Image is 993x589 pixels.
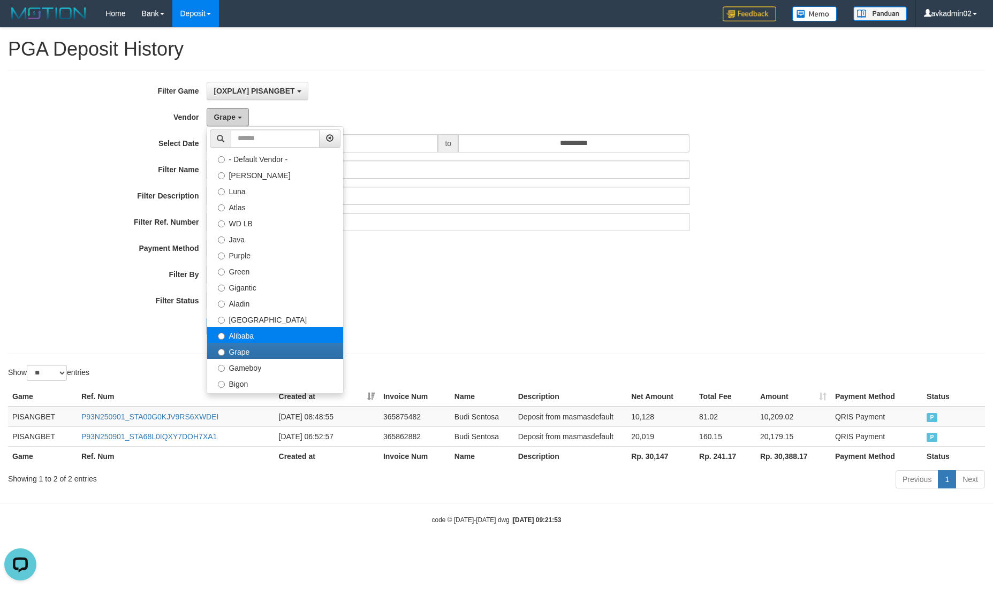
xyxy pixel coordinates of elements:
[379,407,450,427] td: 365875482
[379,387,450,407] th: Invoice Num
[207,150,343,166] label: - Default Vendor -
[77,446,275,466] th: Ref. Num
[450,446,514,466] th: Name
[218,317,225,324] input: [GEOGRAPHIC_DATA]
[8,365,89,381] label: Show entries
[922,387,985,407] th: Status
[207,182,343,198] label: Luna
[214,87,294,95] span: [OXPLAY] PISANGBET
[756,407,831,427] td: 10,209.02
[81,412,219,421] a: P93N250901_STA00G0KJV9RS6XWDEI
[214,113,235,121] span: Grape
[218,349,225,356] input: Grape
[218,269,225,276] input: Green
[8,387,77,407] th: Game
[922,446,985,466] th: Status
[896,470,938,488] a: Previous
[379,426,450,446] td: 365862882
[627,387,695,407] th: Net Amount
[831,446,922,466] th: Payment Method
[853,6,907,21] img: panduan.png
[514,426,627,446] td: Deposit from masmasdefault
[4,4,36,36] button: Open LiveChat chat widget
[81,432,217,441] a: P93N250901_STA68L0IQXY7DOH7XA1
[438,134,458,152] span: to
[207,375,343,391] label: Bigon
[207,279,343,295] label: Gigantic
[207,311,343,327] label: [GEOGRAPHIC_DATA]
[627,426,695,446] td: 20,019
[627,446,695,466] th: Rp. 30,147
[831,387,922,407] th: Payment Method
[207,263,343,279] label: Green
[207,231,343,247] label: Java
[218,156,225,163] input: - Default Vendor -
[695,387,756,407] th: Total Fee
[218,333,225,340] input: Alibaba
[275,446,379,466] th: Created at
[514,387,627,407] th: Description
[8,407,77,427] td: PISANGBET
[723,6,776,21] img: Feedback.jpg
[218,236,225,243] input: Java
[514,407,627,427] td: Deposit from masmasdefault
[695,446,756,466] th: Rp. 241.17
[207,391,343,407] label: Allstar
[927,433,937,442] span: PAID
[207,295,343,311] label: Aladin
[450,407,514,427] td: Budi Sentosa
[207,247,343,263] label: Purple
[207,166,343,182] label: [PERSON_NAME]
[956,470,985,488] a: Next
[275,426,379,446] td: [DATE] 06:52:57
[207,327,343,343] label: Alibaba
[695,407,756,427] td: 81.02
[218,204,225,211] input: Atlas
[8,39,985,60] h1: PGA Deposit History
[207,198,343,215] label: Atlas
[275,407,379,427] td: [DATE] 08:48:55
[218,365,225,372] input: Gameboy
[831,407,922,427] td: QRIS Payment
[792,6,837,21] img: Button%20Memo.svg
[379,446,450,466] th: Invoice Num
[8,5,89,21] img: MOTION_logo.png
[756,387,831,407] th: Amount: activate to sort column ascending
[450,426,514,446] td: Budi Sentosa
[207,108,248,126] button: Grape
[218,301,225,308] input: Aladin
[756,426,831,446] td: 20,179.15
[218,172,225,179] input: [PERSON_NAME]
[218,220,225,227] input: WD LB
[514,446,627,466] th: Description
[207,359,343,375] label: Gameboy
[695,426,756,446] td: 160.15
[218,381,225,388] input: Bigon
[8,469,406,484] div: Showing 1 to 2 of 2 entries
[218,188,225,195] input: Luna
[77,387,275,407] th: Ref. Num
[756,446,831,466] th: Rp. 30,388.17
[275,387,379,407] th: Created at: activate to sort column ascending
[207,343,343,359] label: Grape
[450,387,514,407] th: Name
[8,426,77,446] td: PISANGBET
[938,470,956,488] a: 1
[927,413,937,422] span: PAID
[627,407,695,427] td: 10,128
[513,516,561,524] strong: [DATE] 09:21:53
[207,215,343,231] label: WD LB
[831,426,922,446] td: QRIS Payment
[218,285,225,292] input: Gigantic
[207,82,308,100] button: [OXPLAY] PISANGBET
[8,446,77,466] th: Game
[27,365,67,381] select: Showentries
[432,516,562,524] small: code © [DATE]-[DATE] dwg |
[218,253,225,259] input: Purple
